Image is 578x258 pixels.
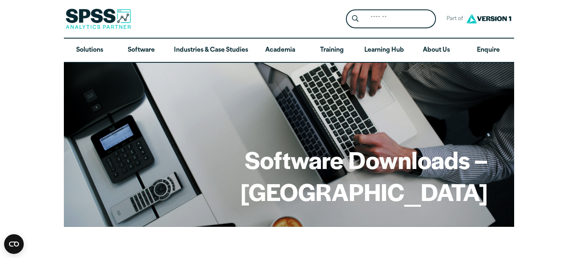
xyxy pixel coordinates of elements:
a: About Us [411,39,462,62]
img: Version1 Logo [464,11,513,26]
button: Search magnifying glass icon [348,11,363,27]
svg: Search magnifying glass icon [352,15,359,22]
nav: Desktop version of site main menu [64,39,514,62]
span: Part of [443,13,464,25]
img: SPSS Analytics Partner [65,9,131,29]
form: Site Header Search Form [346,9,436,29]
a: Industries & Case Studies [167,39,255,62]
a: Solutions [64,39,115,62]
a: Software [115,39,167,62]
a: Training [306,39,358,62]
a: Learning Hub [358,39,411,62]
a: Academia [255,39,306,62]
a: Enquire [463,39,514,62]
button: Open CMP widget [4,234,24,254]
h1: Software Downloads – [GEOGRAPHIC_DATA] [90,144,488,207]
